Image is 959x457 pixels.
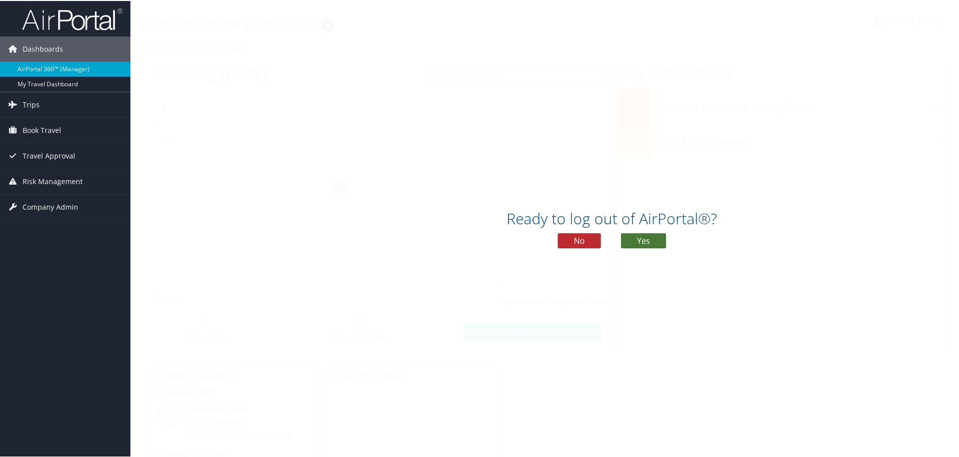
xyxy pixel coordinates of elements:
[22,7,122,30] img: airportal-logo.png
[621,232,666,247] button: Yes
[23,168,83,193] span: Risk Management
[23,194,78,219] span: Company Admin
[23,91,40,116] span: Trips
[23,142,75,168] span: Travel Approval
[558,232,601,247] button: No
[23,36,63,61] span: Dashboards
[23,117,61,142] span: Book Travel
